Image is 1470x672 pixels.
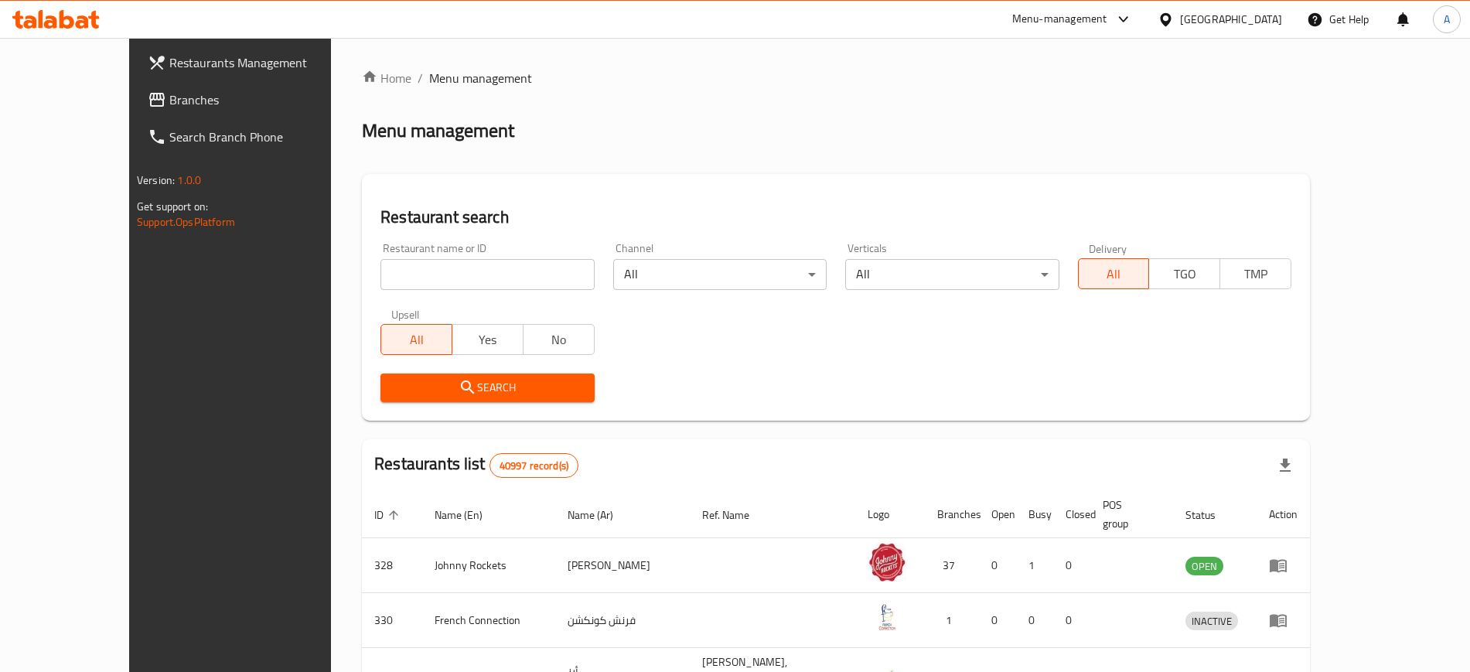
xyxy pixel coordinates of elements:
div: All [613,259,827,290]
a: Search Branch Phone [135,118,374,155]
th: Open [979,491,1016,538]
button: All [1078,258,1150,289]
td: 0 [1053,538,1090,593]
span: Restaurants Management [169,53,362,72]
label: Upsell [391,309,420,319]
span: POS group [1103,496,1155,533]
th: Closed [1053,491,1090,538]
span: ID [374,506,404,524]
span: All [387,329,446,351]
a: Home [362,69,411,87]
td: 37 [925,538,979,593]
span: TMP [1226,263,1285,285]
td: 0 [979,593,1016,648]
td: فرنش كونكشن [555,593,690,648]
div: INACTIVE [1185,612,1238,630]
span: OPEN [1185,558,1223,575]
label: Delivery [1089,243,1127,254]
span: No [530,329,588,351]
td: 0 [979,538,1016,593]
div: [GEOGRAPHIC_DATA] [1180,11,1282,28]
span: Menu management [429,69,532,87]
button: No [523,324,595,355]
button: TMP [1219,258,1291,289]
div: Menu-management [1012,10,1107,29]
img: Johnny Rockets [868,543,906,582]
h2: Menu management [362,118,514,143]
td: [PERSON_NAME] [555,538,690,593]
input: Search for restaurant name or ID.. [380,259,594,290]
span: Version: [137,170,175,190]
button: All [380,324,452,355]
td: 1 [1016,538,1053,593]
nav: breadcrumb [362,69,1310,87]
div: All [845,259,1059,290]
span: Name (Ar) [568,506,633,524]
button: TGO [1148,258,1220,289]
th: Action [1257,491,1310,538]
span: Name (En) [435,506,503,524]
div: Total records count [489,453,578,478]
span: 1.0.0 [177,170,201,190]
span: Branches [169,90,362,109]
th: Busy [1016,491,1053,538]
span: Status [1185,506,1236,524]
div: Menu [1269,556,1298,575]
td: Johnny Rockets [422,538,555,593]
a: Support.OpsPlatform [137,212,235,232]
td: 328 [362,538,422,593]
th: Branches [925,491,979,538]
td: French Connection [422,593,555,648]
div: Menu [1269,611,1298,629]
td: 1 [925,593,979,648]
a: Branches [135,81,374,118]
span: Search Branch Phone [169,128,362,146]
span: Search [393,378,582,397]
div: Export file [1267,447,1304,484]
span: 40997 record(s) [490,459,578,473]
span: INACTIVE [1185,612,1238,630]
h2: Restaurant search [380,206,1291,229]
span: A [1444,11,1450,28]
span: All [1085,263,1144,285]
a: Restaurants Management [135,44,374,81]
td: 330 [362,593,422,648]
img: French Connection [868,598,906,636]
th: Logo [855,491,925,538]
td: 0 [1016,593,1053,648]
button: Search [380,374,594,402]
li: / [418,69,423,87]
span: Yes [459,329,517,351]
div: OPEN [1185,557,1223,575]
span: Get support on: [137,196,208,217]
h2: Restaurants list [374,452,578,478]
span: TGO [1155,263,1214,285]
td: 0 [1053,593,1090,648]
span: Ref. Name [702,506,769,524]
button: Yes [452,324,524,355]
